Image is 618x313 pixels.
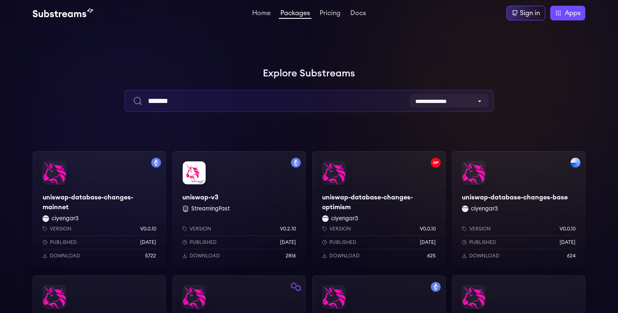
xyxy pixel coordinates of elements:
[151,158,161,168] img: Filter by mainnet network
[33,8,93,18] img: Substream's logo
[469,239,496,246] p: Published
[571,158,580,168] img: Filter by base network
[291,282,301,292] img: Filter by polygon network
[190,239,217,246] p: Published
[190,226,211,232] p: Version
[279,10,311,19] a: Packages
[280,226,296,232] p: v0.2.10
[50,239,77,246] p: Published
[469,253,499,259] p: Download
[420,239,436,246] p: [DATE]
[318,10,342,18] a: Pricing
[291,158,301,168] img: Filter by mainnet network
[251,10,272,18] a: Home
[469,226,491,232] p: Version
[329,239,356,246] p: Published
[280,239,296,246] p: [DATE]
[506,6,545,20] a: Sign in
[50,253,80,259] p: Download
[312,151,446,269] a: Filter by optimism networkuniswap-database-changes-optimismuniswap-database-changes-optimismciyen...
[452,151,585,269] a: Filter by base networkuniswap-database-changes-baseuniswap-database-changes-baseciyengar3 ciyenga...
[427,253,436,259] p: 625
[190,253,220,259] p: Download
[565,8,580,18] span: Apps
[431,282,441,292] img: Filter by sepolia network
[560,226,575,232] p: v0.0.10
[51,215,78,223] button: ciyengar3
[329,253,360,259] p: Download
[471,205,498,213] button: ciyengar3
[520,8,540,18] div: Sign in
[329,226,351,232] p: Version
[331,215,358,223] button: ciyengar3
[140,226,156,232] p: v0.0.10
[349,10,367,18] a: Docs
[431,158,441,168] img: Filter by optimism network
[567,253,575,259] p: 624
[140,239,156,246] p: [DATE]
[145,253,156,259] p: 5722
[172,151,306,269] a: Filter by mainnet networkuniswap-v3uniswap-v3 StreamingFastVersionv0.2.10Published[DATE]Download2816
[191,205,230,213] button: StreamingFast
[50,226,72,232] p: Version
[420,226,436,232] p: v0.0.10
[560,239,575,246] p: [DATE]
[286,253,296,259] p: 2816
[33,65,585,82] h1: Explore Substreams
[33,151,166,269] a: Filter by mainnet networkuniswap-database-changes-mainnetuniswap-database-changes-mainnetciyengar...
